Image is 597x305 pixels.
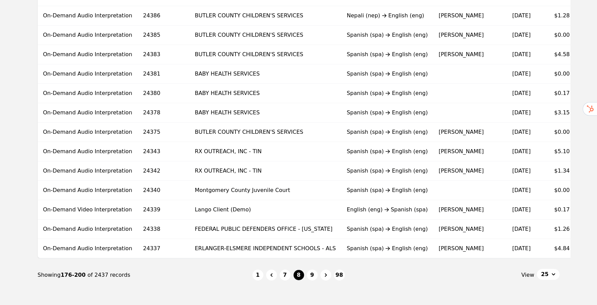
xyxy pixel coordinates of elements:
[433,239,507,258] td: [PERSON_NAME]
[512,109,531,116] time: [DATE]
[512,187,531,193] time: [DATE]
[138,45,189,64] td: 24383
[521,271,534,279] span: View
[38,181,138,200] td: On-Demand Audio Interpretation
[38,45,138,64] td: On-Demand Audio Interpretation
[549,181,580,200] td: $0.00
[138,64,189,84] td: 24381
[347,12,428,20] div: Nepali (nep) English (eng)
[189,200,341,220] td: Lango Client (Demo)
[189,84,341,103] td: BABY HEALTH SERVICES
[512,226,531,232] time: [DATE]
[512,245,531,252] time: [DATE]
[138,239,189,258] td: 24337
[512,32,531,38] time: [DATE]
[347,31,428,39] div: Spanish (spa) English (eng)
[307,270,318,280] button: 9
[433,142,507,161] td: [PERSON_NAME]
[347,225,428,233] div: Spanish (spa) English (eng)
[537,269,559,280] button: 25
[549,239,580,258] td: $4.84
[38,64,138,84] td: On-Demand Audio Interpretation
[549,64,580,84] td: $0.00
[549,220,580,239] td: $1.26
[347,50,428,59] div: Spanish (spa) English (eng)
[138,103,189,123] td: 24378
[433,220,507,239] td: [PERSON_NAME]
[512,90,531,96] time: [DATE]
[38,220,138,239] td: On-Demand Audio Interpretation
[189,26,341,45] td: BUTLER COUNTY CHILDREN'S SERVICES
[189,239,341,258] td: ERLANGER-ELSMERE INDEPENDENT SCHOOLS - ALS
[138,220,189,239] td: 24338
[138,142,189,161] td: 24343
[549,161,580,181] td: $1.34
[38,6,138,26] td: On-Demand Audio Interpretation
[189,45,341,64] td: BUTLER COUNTY CHILDREN'S SERVICES
[512,51,531,58] time: [DATE]
[38,258,560,292] nav: Page navigation
[512,12,531,19] time: [DATE]
[38,271,252,279] div: Showing of 2437 records
[189,181,341,200] td: Montgomery County Juvenile Court
[549,84,580,103] td: $0.17
[252,270,263,280] button: 1
[347,186,428,194] div: Spanish (spa) English (eng)
[38,142,138,161] td: On-Demand Audio Interpretation
[347,89,428,97] div: Spanish (spa) English (eng)
[347,109,428,117] div: Spanish (spa) English (eng)
[38,200,138,220] td: On-Demand Video Interpretation
[433,45,507,64] td: [PERSON_NAME]
[280,270,291,280] button: 7
[512,70,531,77] time: [DATE]
[347,167,428,175] div: Spanish (spa) English (eng)
[347,206,428,214] div: English (eng) Spanish (spa)
[189,161,341,181] td: RX OUTREACH, INC - TIN
[189,123,341,142] td: BUTLER COUNTY CHILDREN'S SERVICES
[38,103,138,123] td: On-Demand Audio Interpretation
[549,6,580,26] td: $1.28
[433,161,507,181] td: [PERSON_NAME]
[347,147,428,156] div: Spanish (spa) English (eng)
[549,26,580,45] td: $0.00
[38,26,138,45] td: On-Demand Audio Interpretation
[38,161,138,181] td: On-Demand Audio Interpretation
[549,45,580,64] td: $4.58
[549,123,580,142] td: $0.00
[433,6,507,26] td: [PERSON_NAME]
[512,148,531,155] time: [DATE]
[512,129,531,135] time: [DATE]
[60,272,87,278] span: 176-200
[189,103,341,123] td: BABY HEALTH SERVICES
[38,84,138,103] td: On-Demand Audio Interpretation
[138,161,189,181] td: 24342
[138,84,189,103] td: 24380
[347,70,428,78] div: Spanish (spa) English (eng)
[433,200,507,220] td: [PERSON_NAME]
[347,244,428,253] div: Spanish (spa) English (eng)
[189,6,341,26] td: BUTLER COUNTY CHILDREN'S SERVICES
[512,167,531,174] time: [DATE]
[433,123,507,142] td: [PERSON_NAME]
[189,220,341,239] td: FEDERAL PUBLIC DEFENDERS OFFICE - [US_STATE]
[512,206,531,213] time: [DATE]
[38,239,138,258] td: On-Demand Audio Interpretation
[549,103,580,123] td: $3.15
[138,26,189,45] td: 24385
[189,64,341,84] td: BABY HEALTH SERVICES
[138,181,189,200] td: 24340
[541,270,548,278] span: 25
[138,123,189,142] td: 24375
[549,142,580,161] td: $5.10
[38,123,138,142] td: On-Demand Audio Interpretation
[334,270,345,280] button: 98
[138,200,189,220] td: 24339
[433,26,507,45] td: [PERSON_NAME]
[549,200,580,220] td: $0.17
[138,6,189,26] td: 24386
[347,128,428,136] div: Spanish (spa) English (eng)
[189,142,341,161] td: RX OUTREACH, INC - TIN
